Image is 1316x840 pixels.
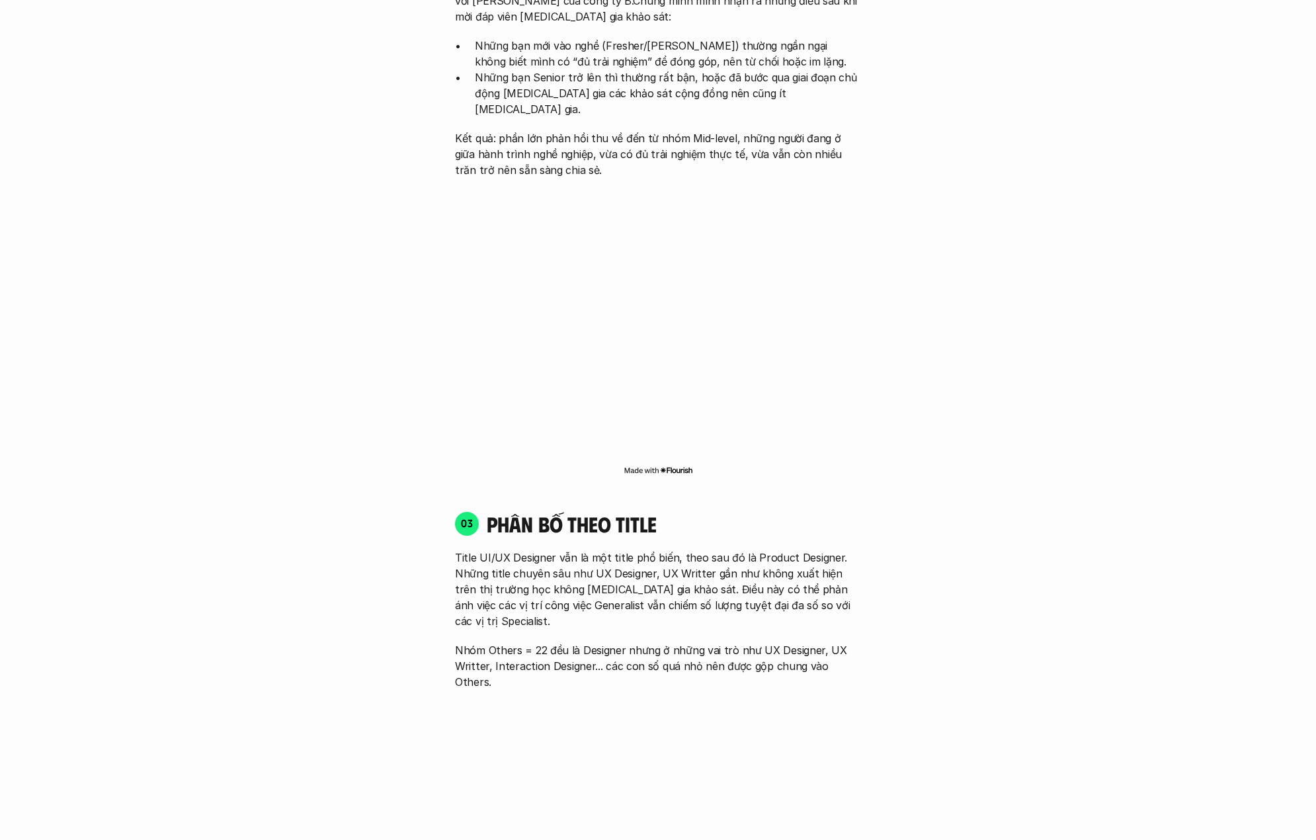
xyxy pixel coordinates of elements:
[455,550,861,629] p: Title UI/UX Designer vẫn là một title phổ biến, theo sau đó là Product Designer. Những title chuy...
[455,130,861,178] p: Kết quả: phần lớn phản hồi thu về đến từ nhóm Mid-level, những người đang ở giữa hành trình nghề ...
[443,185,873,462] iframe: Interactive or visual content
[455,642,861,690] p: Nhóm Others = 22 đều là Designer nhưng ở những vai trò như UX Designer, UX Writter, Interaction D...
[475,38,861,69] p: Những bạn mới vào nghề (Fresher/[PERSON_NAME]) thường ngần ngại không biết mình có “đủ trải nghiệ...
[624,465,693,476] img: Made with Flourish
[461,518,473,528] p: 03
[475,69,861,117] p: Những bạn Senior trở lên thì thường rất bận, hoặc đã bước qua giai đoạn chủ động [MEDICAL_DATA] g...
[487,511,861,536] h4: phân bố theo title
